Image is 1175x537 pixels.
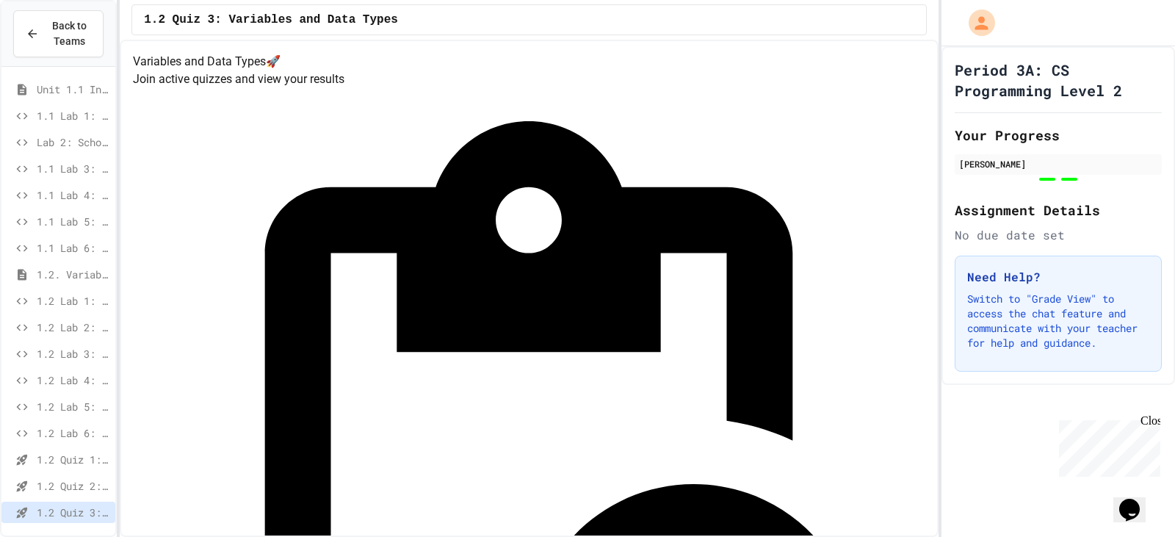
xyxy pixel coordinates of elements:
[955,200,1162,220] h2: Assignment Details
[37,320,109,335] span: 1.2 Lab 2: Library Card Creator
[1113,478,1160,522] iframe: chat widget
[37,372,109,388] span: 1.2 Lab 4: Team Stats Calculator
[37,452,109,467] span: 1.2 Quiz 1: Variables and Data Types
[959,157,1157,170] div: [PERSON_NAME]
[1053,414,1160,477] iframe: chat widget
[37,134,109,150] span: Lab 2: School Announcements
[37,478,109,494] span: 1.2 Quiz 2: Variables and Data Types
[953,6,999,40] div: My Account
[37,505,109,520] span: 1.2 Quiz 3: Variables and Data Types
[37,293,109,309] span: 1.2 Lab 1: Pet Profile Fix
[967,292,1149,350] p: Switch to "Grade View" to access the chat feature and communicate with your teacher for help and ...
[955,60,1162,101] h1: Period 3A: CS Programming Level 2
[133,53,925,71] h4: Variables and Data Types 🚀
[144,11,398,29] span: 1.2 Quiz 3: Variables and Data Types
[37,161,109,176] span: 1.1 Lab 3: Debug Assembly
[37,240,109,256] span: 1.1 Lab 6: Pattern Detective
[37,346,109,361] span: 1.2 Lab 3: Restaurant Order System
[955,226,1162,244] div: No due date set
[955,125,1162,145] h2: Your Progress
[37,267,109,282] span: 1.2. Variables and Data Types
[967,268,1149,286] h3: Need Help?
[37,108,109,123] span: 1.1 Lab 1: Morning Routine Fix
[37,425,109,441] span: 1.2 Lab 6: Scientific Calculator
[133,71,925,88] p: Join active quizzes and view your results
[37,82,109,97] span: Unit 1.1 Introduction to Algorithms, Programming and Compilers
[6,6,101,93] div: Chat with us now!Close
[37,214,109,229] span: 1.1 Lab 5: Travel Route Debugger
[37,399,109,414] span: 1.2 Lab 5: Weather Station Debugger
[48,18,91,49] span: Back to Teams
[13,10,104,57] button: Back to Teams
[37,187,109,203] span: 1.1 Lab 4: Code Assembly Challenge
